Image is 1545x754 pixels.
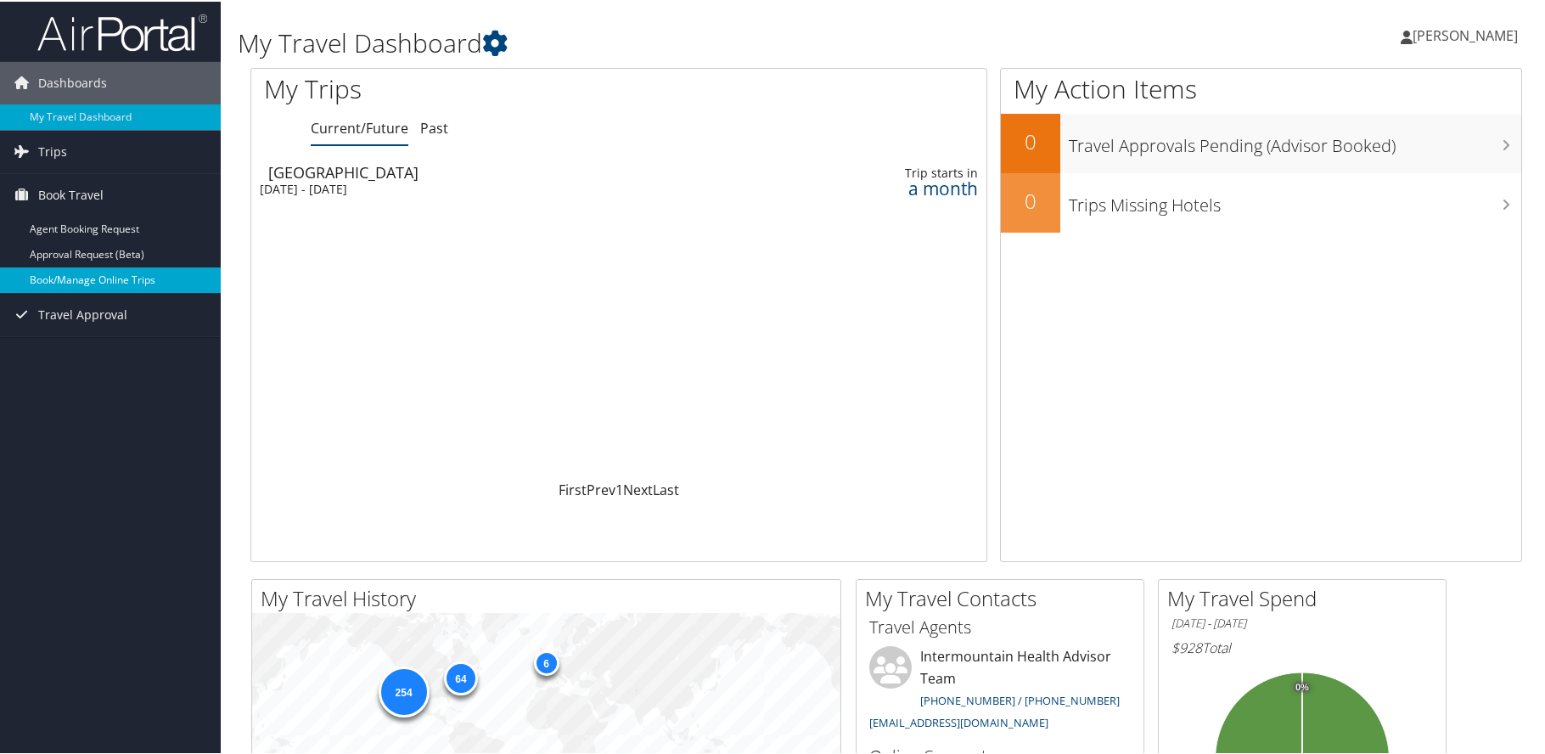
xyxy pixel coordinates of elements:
[869,614,1131,638] h3: Travel Agents
[1001,112,1521,172] a: 0Travel Approvals Pending (Advisor Booked)
[1171,614,1433,630] h6: [DATE] - [DATE]
[623,479,653,498] a: Next
[1001,172,1521,231] a: 0Trips Missing Hotels
[1295,681,1309,691] tspan: 0%
[865,582,1143,611] h2: My Travel Contacts
[653,479,679,498] a: Last
[1001,185,1060,214] h2: 0
[1069,124,1521,156] h3: Travel Approvals Pending (Advisor Booked)
[920,691,1120,706] a: [PHONE_NUMBER] / [PHONE_NUMBER]
[264,70,667,105] h1: My Trips
[559,479,587,498] a: First
[238,24,1103,59] h1: My Travel Dashboard
[311,117,408,136] a: Current/Future
[587,479,615,498] a: Prev
[615,479,623,498] a: 1
[261,582,840,611] h2: My Travel History
[1069,183,1521,216] h3: Trips Missing Hotels
[1401,8,1535,59] a: [PERSON_NAME]
[816,164,978,179] div: Trip starts in
[816,179,978,194] div: a month
[37,11,207,51] img: airportal-logo.png
[533,649,559,674] div: 6
[861,644,1139,735] li: Intermountain Health Advisor Team
[1167,582,1446,611] h2: My Travel Spend
[38,292,127,335] span: Travel Approval
[268,163,729,178] div: [GEOGRAPHIC_DATA]
[1171,637,1433,656] h6: Total
[1001,126,1060,155] h2: 0
[38,129,67,172] span: Trips
[444,660,478,694] div: 64
[38,172,104,215] span: Book Travel
[420,117,448,136] a: Past
[1001,70,1521,105] h1: My Action Items
[1171,637,1202,656] span: $928
[1413,25,1518,43] span: [PERSON_NAME]
[869,713,1048,729] a: [EMAIL_ADDRESS][DOMAIN_NAME]
[260,180,721,195] div: [DATE] - [DATE]
[378,664,429,715] div: 254
[38,60,107,103] span: Dashboards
